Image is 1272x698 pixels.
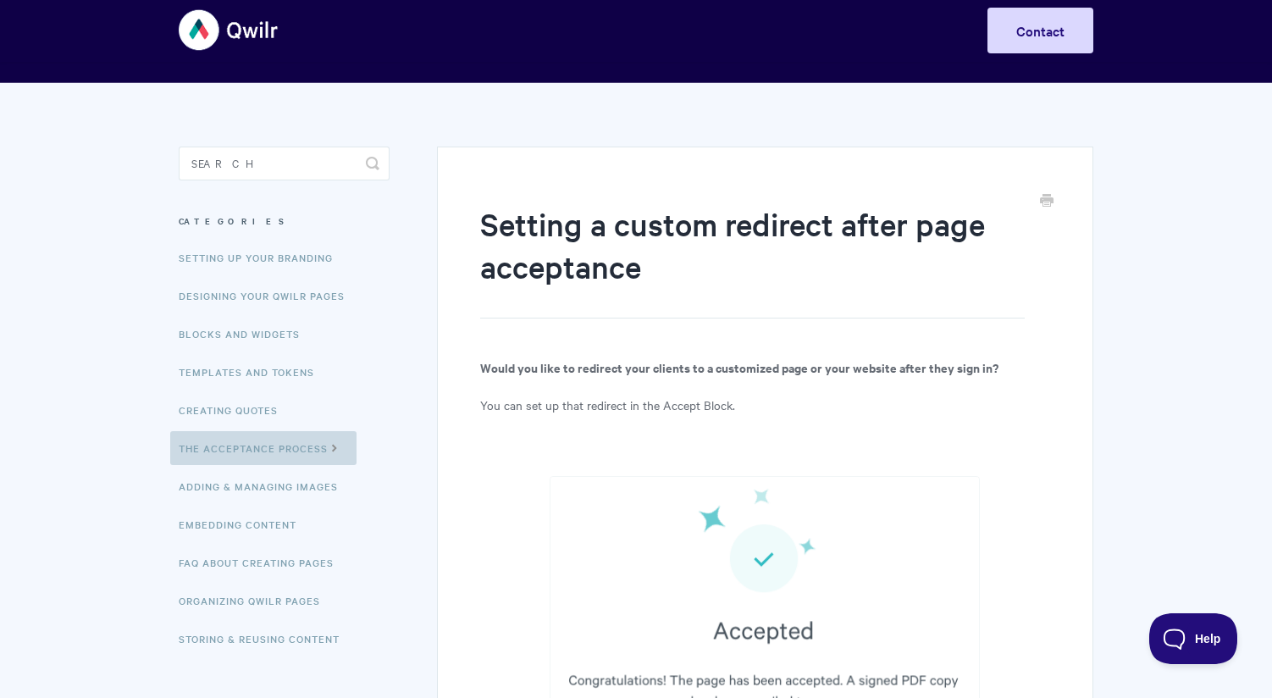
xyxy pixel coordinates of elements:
b: Would you like to redirect your clients to a customized page or your website after they sign in? [480,358,998,376]
a: Setting up your Branding [179,241,346,274]
a: Embedding Content [179,507,309,541]
a: Templates and Tokens [179,355,327,389]
a: Creating Quotes [179,393,290,427]
a: Contact [987,8,1093,53]
a: Print this Article [1040,192,1054,211]
a: Organizing Qwilr Pages [179,584,333,618]
a: Adding & Managing Images [179,469,351,503]
h3: Categories [179,206,390,236]
a: The Acceptance Process [170,431,357,465]
a: Blocks and Widgets [179,317,312,351]
a: Storing & Reusing Content [179,622,352,656]
h1: Setting a custom redirect after page acceptance [480,202,1025,319]
a: Designing Your Qwilr Pages [179,279,357,313]
a: FAQ About Creating Pages [179,546,346,579]
input: Search [179,147,390,180]
iframe: Toggle Customer Support [1149,613,1238,664]
p: You can set up that redirect in the Accept Block. [480,395,1050,415]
